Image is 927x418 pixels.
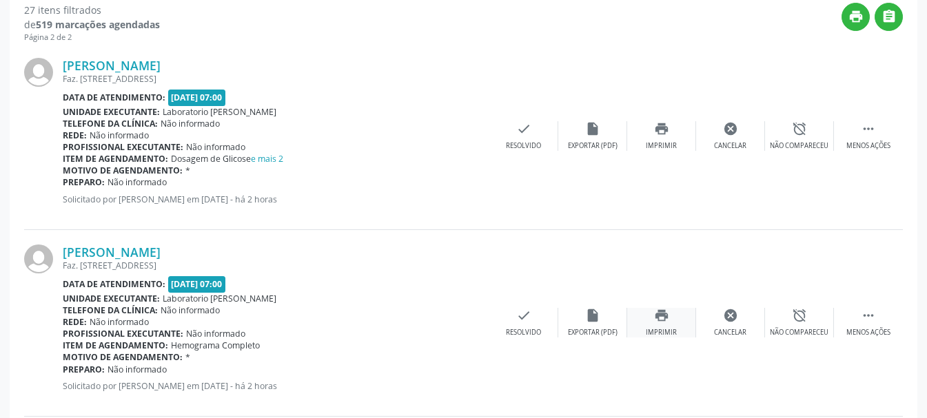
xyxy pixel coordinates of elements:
b: Profissional executante: [63,328,183,339]
div: Faz. [STREET_ADDRESS] [63,260,489,271]
button:  [875,3,903,31]
b: Profissional executante: [63,141,183,153]
b: Preparo: [63,364,105,375]
span: Laboratorio [PERSON_NAME] [163,293,276,304]
span: [DATE] 07:00 [168,276,226,292]
span: Não informado [161,118,220,129]
button: print [842,3,870,31]
div: Exportar (PDF) [568,141,618,151]
b: Telefone da clínica: [63,304,158,316]
i: print [848,9,864,24]
i: cancel [723,121,738,136]
span: [DATE] 07:00 [168,90,226,105]
div: Exportar (PDF) [568,328,618,337]
div: Imprimir [646,328,677,337]
div: Imprimir [646,141,677,151]
a: [PERSON_NAME] [63,58,161,73]
strong: 519 marcações agendadas [36,18,160,31]
i: check [516,308,531,323]
div: Resolvido [506,328,541,337]
span: Não informado [108,364,167,375]
i:  [861,308,876,323]
span: Dosagem de Glicose [171,153,283,165]
div: Menos ações [846,328,890,337]
i: insert_drive_file [585,121,600,136]
i:  [882,9,897,24]
i: print [654,308,669,323]
i: alarm_off [792,308,807,323]
span: Não informado [186,328,245,339]
a: [PERSON_NAME] [63,244,161,260]
i:  [861,121,876,136]
b: Item de agendamento: [63,153,168,165]
div: Página 2 de 2 [24,32,160,43]
b: Motivo de agendamento: [63,351,183,363]
span: Hemograma Completo [171,339,260,351]
div: Não compareceu [770,328,828,337]
i: check [516,121,531,136]
b: Data de atendimento: [63,278,165,290]
i: cancel [723,308,738,323]
span: Laboratorio [PERSON_NAME] [163,106,276,118]
i: print [654,121,669,136]
b: Rede: [63,316,87,328]
span: Não informado [161,304,220,316]
b: Motivo de agendamento: [63,165,183,176]
img: img [24,244,53,273]
div: Não compareceu [770,141,828,151]
p: Solicitado por [PERSON_NAME] em [DATE] - há 2 horas [63,380,489,392]
div: de [24,17,160,32]
i: alarm_off [792,121,807,136]
img: img [24,58,53,87]
b: Unidade executante: [63,106,160,118]
span: Não informado [90,129,149,141]
b: Data de atendimento: [63,92,165,103]
div: Resolvido [506,141,541,151]
a: e mais 2 [251,153,283,165]
b: Unidade executante: [63,293,160,304]
i: insert_drive_file [585,308,600,323]
b: Rede: [63,129,87,141]
div: Faz. [STREET_ADDRESS] [63,73,489,85]
span: Não informado [90,316,149,328]
span: Não informado [108,176,167,188]
div: Cancelar [714,141,746,151]
div: Menos ações [846,141,890,151]
b: Item de agendamento: [63,339,168,351]
p: Solicitado por [PERSON_NAME] em [DATE] - há 2 horas [63,194,489,205]
b: Telefone da clínica: [63,118,158,129]
b: Preparo: [63,176,105,188]
span: Não informado [186,141,245,153]
div: Cancelar [714,328,746,337]
div: 27 itens filtrados [24,3,160,17]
